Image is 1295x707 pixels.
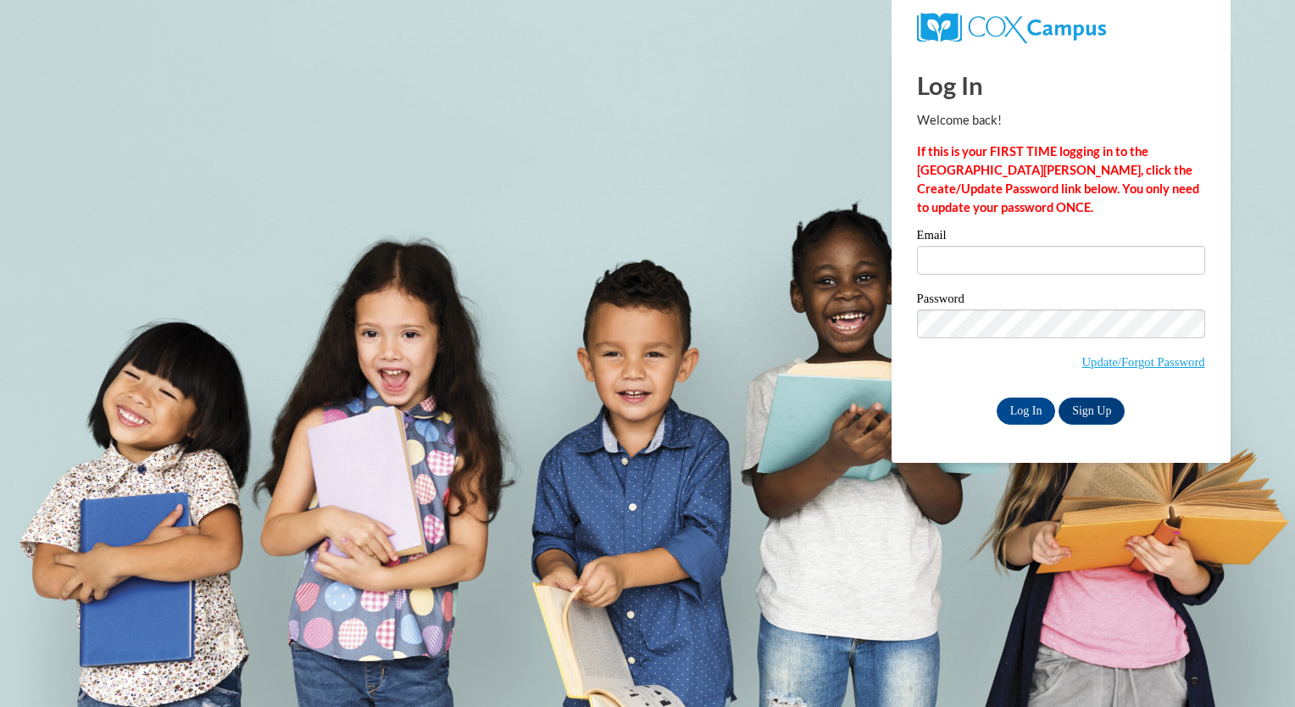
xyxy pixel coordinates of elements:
strong: If this is your FIRST TIME logging in to the [GEOGRAPHIC_DATA][PERSON_NAME], click the Create/Upd... [917,144,1199,214]
p: Welcome back! [917,111,1205,130]
label: Password [917,292,1205,309]
a: Update/Forgot Password [1082,355,1205,369]
h1: Log In [917,68,1205,103]
a: Sign Up [1059,398,1125,425]
label: Email [917,229,1205,246]
img: COX Campus [917,13,1106,43]
input: Log In [997,398,1056,425]
a: COX Campus [917,19,1106,34]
